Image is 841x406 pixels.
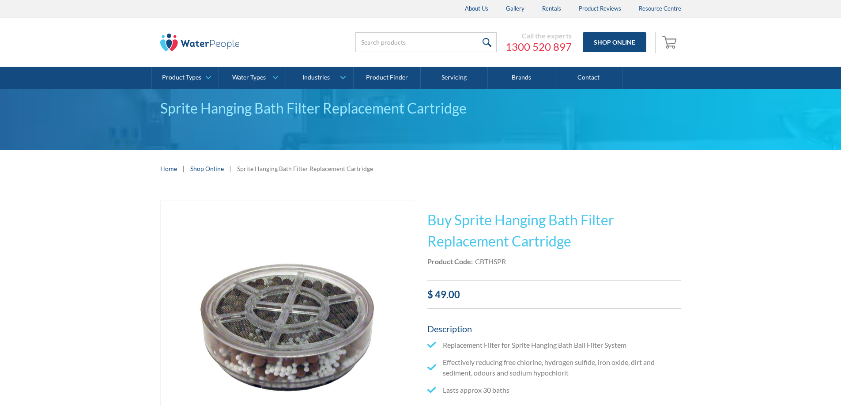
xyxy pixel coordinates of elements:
[427,357,681,378] li: Effectively reducing free chlorine, hydrogen sulfide, iron oxide, dirt and sediment, odours and s...
[427,287,681,302] div: $ 49.00
[355,32,497,52] input: Search products
[181,163,186,174] div: |
[662,35,679,49] img: shopping cart
[302,74,330,81] div: Industries
[505,40,572,53] a: 1300 520 897
[160,164,177,173] a: Home
[232,74,266,81] div: Water Types
[427,340,681,350] li: Replacement Filter for Sprite Hanging Bath Ball Filter System
[555,67,622,89] a: Contact
[162,74,201,81] div: Product Types
[427,257,473,266] strong: Product Code:
[427,385,681,395] li: Lasts approx 30 baths
[505,31,572,40] div: Call the experts
[427,322,681,335] h5: Description
[488,67,555,89] a: Brands
[152,67,219,89] a: Product Types
[219,67,286,89] a: Water Types
[660,32,681,53] a: Open cart
[190,164,224,173] a: Shop Online
[427,209,681,252] h1: Buy Sprite Hanging Bath Filter Replacement Cartridge
[583,32,646,52] a: Shop Online
[286,67,353,89] a: Industries
[237,164,373,173] div: Sprite Hanging Bath Filter Replacement Cartridge
[354,67,421,89] a: Product Finder
[228,163,233,174] div: |
[160,98,681,119] div: Sprite Hanging Bath Filter Replacement Cartridge
[160,34,240,51] img: The Water People
[475,256,506,267] div: CBTHSPR
[421,67,488,89] a: Servicing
